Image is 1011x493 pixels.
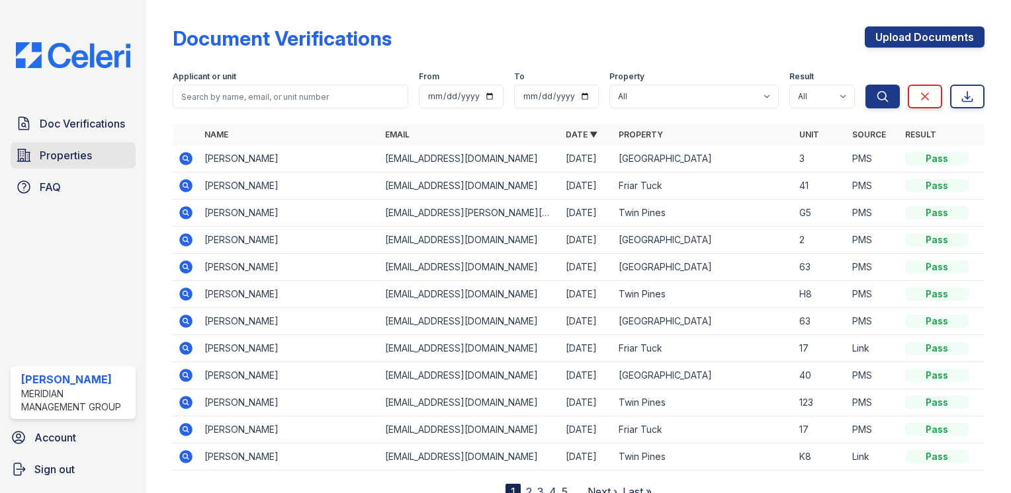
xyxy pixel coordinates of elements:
td: [GEOGRAPHIC_DATA] [613,362,794,389]
td: [DATE] [560,443,613,471]
td: [DATE] [560,389,613,416]
td: [DATE] [560,416,613,443]
td: [EMAIL_ADDRESS][DOMAIN_NAME] [380,416,560,443]
td: PMS [847,281,900,308]
a: Upload Documents [865,26,985,48]
td: Link [847,335,900,362]
td: [EMAIL_ADDRESS][DOMAIN_NAME] [380,443,560,471]
td: PMS [847,254,900,281]
td: [PERSON_NAME] [199,362,380,389]
div: Pass [905,423,969,436]
td: [GEOGRAPHIC_DATA] [613,254,794,281]
td: 123 [794,389,847,416]
td: [DATE] [560,227,613,254]
div: Pass [905,342,969,355]
a: Email [385,130,410,139]
td: 63 [794,308,847,335]
td: [EMAIL_ADDRESS][DOMAIN_NAME] [380,172,560,200]
td: Link [847,443,900,471]
span: FAQ [40,179,61,195]
td: 40 [794,362,847,389]
td: Twin Pines [613,281,794,308]
a: Account [5,424,141,451]
span: Doc Verifications [40,116,125,132]
td: Friar Tuck [613,335,794,362]
td: [EMAIL_ADDRESS][DOMAIN_NAME] [380,362,560,389]
div: [PERSON_NAME] [21,371,130,387]
td: 2 [794,227,847,254]
td: 3 [794,145,847,172]
td: [PERSON_NAME] [199,335,380,362]
a: Unit [799,130,819,139]
td: [EMAIL_ADDRESS][DOMAIN_NAME] [380,145,560,172]
td: [EMAIL_ADDRESS][DOMAIN_NAME] [380,308,560,335]
td: [DATE] [560,281,613,308]
div: Pass [905,260,969,274]
a: FAQ [11,174,136,200]
td: [PERSON_NAME] [199,281,380,308]
td: [DATE] [560,200,613,227]
a: Source [852,130,886,139]
td: [DATE] [560,172,613,200]
td: [EMAIL_ADDRESS][DOMAIN_NAME] [380,389,560,416]
td: [DATE] [560,308,613,335]
td: G5 [794,200,847,227]
td: PMS [847,308,900,335]
div: Pass [905,396,969,409]
label: Result [789,71,814,82]
td: PMS [847,362,900,389]
span: Account [34,430,76,445]
div: Pass [905,179,969,192]
img: CE_Logo_Blue-a8612792a0a2168367f1c8372b55b34899dd931a85d93a1a3d3e32e68fde9ad4.png [5,42,141,68]
td: Twin Pines [613,443,794,471]
td: PMS [847,227,900,254]
td: [PERSON_NAME] [199,416,380,443]
div: Pass [905,369,969,382]
a: Properties [11,142,136,169]
a: Property [619,130,663,139]
td: [PERSON_NAME] [199,145,380,172]
td: PMS [847,172,900,200]
a: Result [905,130,936,139]
div: Pass [905,287,969,301]
label: Property [609,71,644,82]
td: PMS [847,200,900,227]
a: Doc Verifications [11,110,136,137]
td: K8 [794,443,847,471]
td: [PERSON_NAME] [199,227,380,254]
td: PMS [847,145,900,172]
td: Friar Tuck [613,416,794,443]
div: Pass [905,233,969,246]
td: [EMAIL_ADDRESS][DOMAIN_NAME] [380,227,560,254]
td: [PERSON_NAME] [199,308,380,335]
td: Twin Pines [613,389,794,416]
td: [GEOGRAPHIC_DATA] [613,227,794,254]
td: Friar Tuck [613,172,794,200]
div: Pass [905,206,969,219]
td: [PERSON_NAME] [199,172,380,200]
a: Sign out [5,456,141,482]
div: Pass [905,450,969,463]
td: 41 [794,172,847,200]
td: [DATE] [560,145,613,172]
td: [EMAIL_ADDRESS][DOMAIN_NAME] [380,335,560,362]
td: H8 [794,281,847,308]
td: 17 [794,335,847,362]
div: Pass [905,315,969,328]
div: Document Verifications [173,26,392,50]
td: [EMAIL_ADDRESS][DOMAIN_NAME] [380,281,560,308]
td: [GEOGRAPHIC_DATA] [613,145,794,172]
div: Pass [905,152,969,165]
a: Date ▼ [566,130,597,139]
span: Sign out [34,461,75,477]
a: Name [204,130,228,139]
td: PMS [847,416,900,443]
td: Twin Pines [613,200,794,227]
td: [EMAIL_ADDRESS][DOMAIN_NAME] [380,254,560,281]
td: [DATE] [560,362,613,389]
input: Search by name, email, or unit number [173,85,408,108]
td: [GEOGRAPHIC_DATA] [613,308,794,335]
td: [PERSON_NAME] [199,443,380,471]
label: From [419,71,439,82]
